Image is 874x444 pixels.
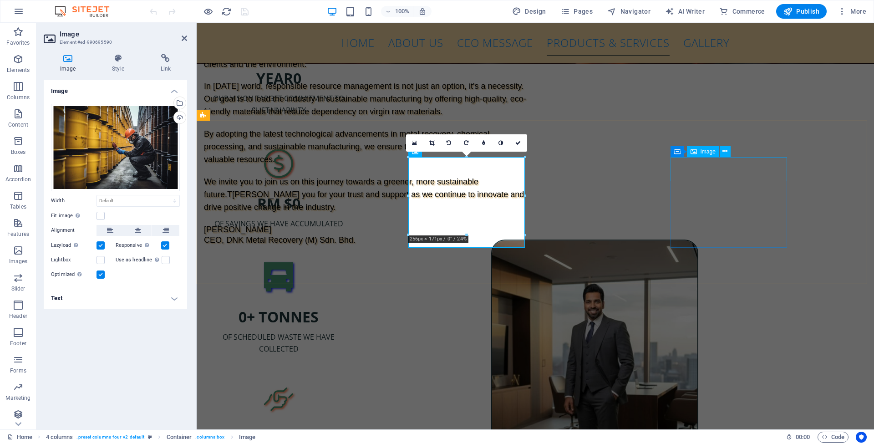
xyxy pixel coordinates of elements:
[5,176,31,183] p: Accordion
[51,269,97,280] label: Optimized
[802,434,803,440] span: :
[52,6,121,17] img: Editor Logo
[51,104,180,191] div: 2917-1080x720-IXrdJzXBqQ0nE-B_kDT3cw.jpg
[783,7,819,16] span: Publish
[51,240,97,251] label: Lazyload
[6,39,30,46] p: Favorites
[701,149,716,154] span: Image
[51,255,97,265] label: Lightbox
[557,4,596,19] button: Pages
[60,30,187,38] h2: Image
[51,210,97,221] label: Fit image
[561,7,593,16] span: Pages
[838,7,866,16] span: More
[512,7,546,16] span: Design
[423,134,441,152] a: Crop mode
[395,6,409,17] h6: 100%
[508,4,550,19] button: Design
[719,7,765,16] span: Commerce
[239,432,255,443] span: Click to select. Double-click to edit
[46,432,73,443] span: Click to select. Double-click to edit
[796,432,810,443] span: 00 00
[458,134,475,152] a: Rotate right 90°
[834,4,870,19] button: More
[508,4,550,19] div: Design (Ctrl+Alt+Y)
[786,432,810,443] h6: Session time
[475,134,493,152] a: Blur
[607,7,650,16] span: Navigator
[8,121,28,128] p: Content
[716,4,769,19] button: Commerce
[11,285,25,292] p: Slider
[203,6,213,17] button: Click here to leave preview mode and continue editing
[818,432,849,443] button: Code
[381,6,413,17] button: 100%
[10,367,26,374] p: Forms
[144,54,187,73] h4: Link
[7,432,32,443] a: Click to cancel selection. Double-click to open Pages
[7,94,30,101] p: Columns
[9,258,28,265] p: Images
[96,54,144,73] h4: Style
[51,225,97,236] label: Alignment
[856,432,867,443] button: Usercentrics
[44,54,96,73] h4: Image
[116,240,161,251] label: Responsive
[5,394,30,402] p: Marketing
[10,203,26,210] p: Tables
[10,340,26,347] p: Footer
[46,432,256,443] nav: breadcrumb
[7,66,30,74] p: Elements
[661,4,708,19] button: AI Writer
[60,38,169,46] h3: Element #ed-990695590
[776,4,827,19] button: Publish
[51,198,97,203] label: Width
[7,230,29,238] p: Features
[441,134,458,152] a: Rotate left 90°
[406,134,423,152] a: Select files from the file manager, stock photos, or upload file(s)
[195,432,224,443] span: . columns-box
[167,432,192,443] span: Click to select. Double-click to edit
[493,134,510,152] a: Greyscale
[76,432,144,443] span: . preset-columns-four-v2-default
[116,255,162,265] label: Use as headline
[510,134,527,152] a: Confirm ( ⌘ ⏎ )
[221,6,232,17] i: Reload page
[604,4,654,19] button: Navigator
[44,287,187,309] h4: Text
[9,312,27,320] p: Header
[665,7,705,16] span: AI Writer
[44,80,187,97] h4: Image
[221,6,232,17] button: reload
[418,7,427,15] i: On resize automatically adjust zoom level to fit chosen device.
[11,148,26,156] p: Boxes
[822,432,844,443] span: Code
[148,434,152,439] i: This element is a customizable preset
